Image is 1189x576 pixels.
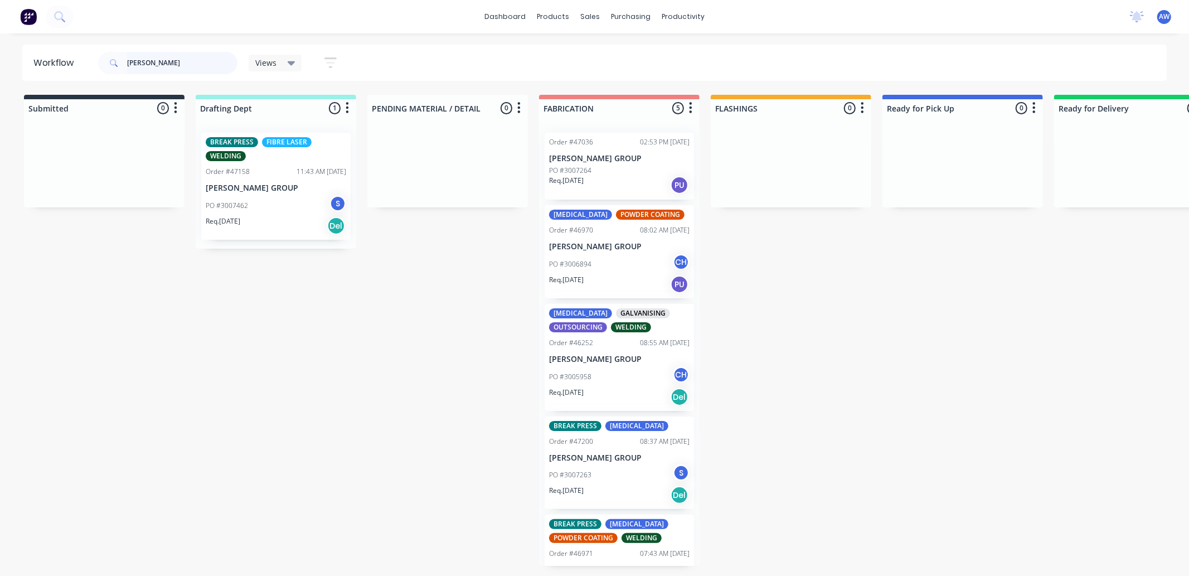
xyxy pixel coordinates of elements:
[616,210,685,220] div: POWDER COATING
[616,308,670,318] div: GALVANISING
[549,166,591,176] p: PO #3007264
[605,421,668,431] div: [MEDICAL_DATA]
[549,355,690,364] p: [PERSON_NAME] GROUP
[206,137,258,147] div: BREAK PRESS
[549,176,584,186] p: Req. [DATE]
[206,183,346,193] p: [PERSON_NAME] GROUP
[531,8,575,25] div: products
[549,225,593,235] div: Order #46970
[33,56,79,70] div: Workflow
[479,8,531,25] a: dashboard
[656,8,710,25] div: productivity
[605,8,656,25] div: purchasing
[206,151,246,161] div: WELDING
[297,167,346,177] div: 11:43 AM [DATE]
[206,201,248,211] p: PO #3007462
[201,133,351,240] div: BREAK PRESSFIBRE LASERWELDINGOrder #4715811:43 AM [DATE][PERSON_NAME] GROUPPO #3007462SReq.[DATE]Del
[545,304,694,411] div: [MEDICAL_DATA]GALVANISINGOUTSOURCINGWELDINGOrder #4625208:55 AM [DATE][PERSON_NAME] GROUPPO #3005...
[127,52,237,74] input: Search for orders...
[549,388,584,398] p: Req. [DATE]
[1159,12,1169,22] span: AW
[622,533,662,543] div: WELDING
[549,242,690,251] p: [PERSON_NAME] GROUP
[549,533,618,543] div: POWDER COATING
[329,195,346,212] div: S
[549,421,601,431] div: BREAK PRESS
[673,366,690,383] div: CH
[640,225,690,235] div: 08:02 AM [DATE]
[673,254,690,270] div: CH
[611,322,651,332] div: WELDING
[605,519,668,529] div: [MEDICAL_DATA]
[206,216,240,226] p: Req. [DATE]
[549,275,584,285] p: Req. [DATE]
[671,388,688,406] div: Del
[545,417,694,510] div: BREAK PRESS[MEDICAL_DATA]Order #4720008:37 AM [DATE][PERSON_NAME] GROUPPO #3007263SReq.[DATE]Del
[549,519,601,529] div: BREAK PRESS
[549,437,593,447] div: Order #47200
[673,464,690,481] div: S
[549,137,593,147] div: Order #47036
[575,8,605,25] div: sales
[640,137,690,147] div: 02:53 PM [DATE]
[549,565,690,575] p: [PERSON_NAME] GROUP
[640,437,690,447] div: 08:37 AM [DATE]
[640,549,690,559] div: 07:43 AM [DATE]
[262,137,312,147] div: FIBRE LASER
[545,133,694,200] div: Order #4703602:53 PM [DATE][PERSON_NAME] GROUPPO #3007264Req.[DATE]PU
[549,372,591,382] p: PO #3005958
[206,167,250,177] div: Order #47158
[255,57,276,69] span: Views
[671,176,688,194] div: PU
[640,338,690,348] div: 08:55 AM [DATE]
[671,275,688,293] div: PU
[549,338,593,348] div: Order #46252
[549,308,612,318] div: [MEDICAL_DATA]
[549,259,591,269] p: PO #3006894
[549,470,591,480] p: PO #3007263
[549,154,690,163] p: [PERSON_NAME] GROUP
[20,8,37,25] img: Factory
[545,205,694,298] div: [MEDICAL_DATA]POWDER COATINGOrder #4697008:02 AM [DATE][PERSON_NAME] GROUPPO #3006894CHReq.[DATE]PU
[549,453,690,463] p: [PERSON_NAME] GROUP
[549,549,593,559] div: Order #46971
[549,322,607,332] div: OUTSOURCING
[549,210,612,220] div: [MEDICAL_DATA]
[327,217,345,235] div: Del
